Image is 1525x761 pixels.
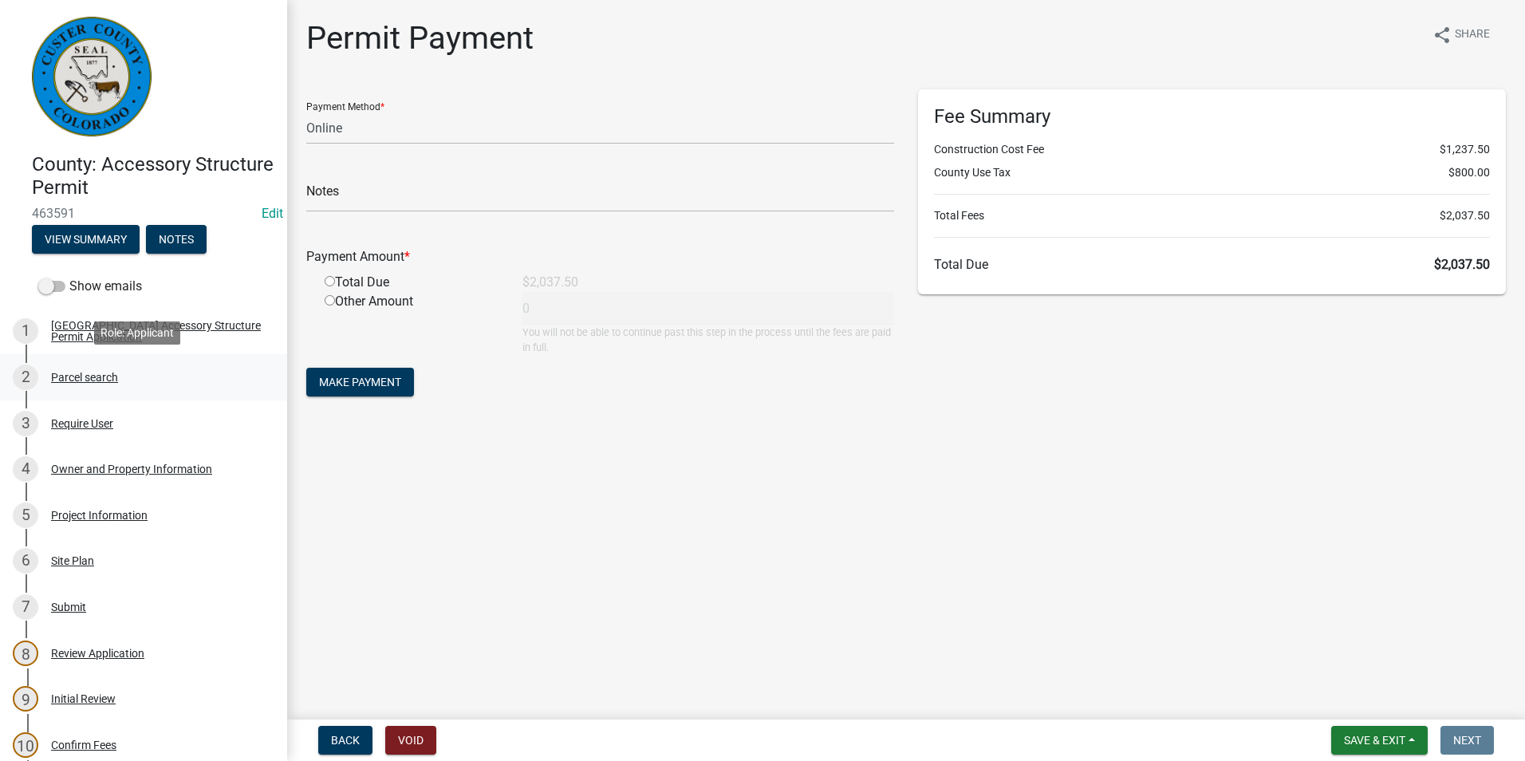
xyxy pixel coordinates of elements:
wm-modal-confirm: Edit Application Number [262,206,283,221]
div: 8 [13,641,38,666]
div: [GEOGRAPHIC_DATA] Accessory Structure Permit Application [51,320,262,342]
div: Submit [51,601,86,613]
button: Save & Exit [1331,726,1428,755]
span: $2,037.50 [1434,257,1490,272]
div: 4 [13,456,38,482]
button: Next [1440,726,1494,755]
div: Confirm Fees [51,739,116,751]
button: Void [385,726,436,755]
div: Initial Review [51,693,116,704]
button: View Summary [32,225,140,254]
button: shareShare [1420,19,1503,50]
div: 2 [13,365,38,390]
button: Back [318,726,372,755]
a: Edit [262,206,283,221]
img: Custer County, Colorado [32,17,152,136]
div: Review Application [51,648,144,659]
span: 463591 [32,206,255,221]
h1: Permit Payment [306,19,534,57]
div: Require User [51,418,113,429]
li: Construction Cost Fee [934,141,1490,158]
span: Back [331,734,360,747]
span: $1,237.50 [1440,141,1490,158]
div: 6 [13,548,38,574]
span: $2,037.50 [1440,207,1490,224]
h6: Total Due [934,257,1490,272]
span: Share [1455,26,1490,45]
label: Show emails [38,277,142,296]
div: 3 [13,411,38,436]
div: 9 [13,686,38,712]
div: Payment Amount [294,247,906,266]
wm-modal-confirm: Summary [32,234,140,246]
div: Owner and Property Information [51,463,212,475]
li: County Use Tax [934,164,1490,181]
h6: Fee Summary [934,105,1490,128]
div: Project Information [51,510,148,521]
button: Notes [146,225,207,254]
span: Save & Exit [1344,734,1405,747]
h4: County: Accessory Structure Permit [32,153,274,199]
div: Parcel search [51,372,118,383]
div: Site Plan [51,555,94,566]
div: 10 [13,732,38,758]
div: Total Due [313,273,510,292]
div: Other Amount [313,292,510,355]
wm-modal-confirm: Notes [146,234,207,246]
i: share [1432,26,1452,45]
span: Next [1453,734,1481,747]
li: Total Fees [934,207,1490,224]
div: 1 [13,318,38,344]
button: Make Payment [306,368,414,396]
span: Make Payment [319,376,401,388]
div: Role: Applicant [94,321,180,345]
div: 5 [13,503,38,528]
div: 7 [13,594,38,620]
span: $800.00 [1448,164,1490,181]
